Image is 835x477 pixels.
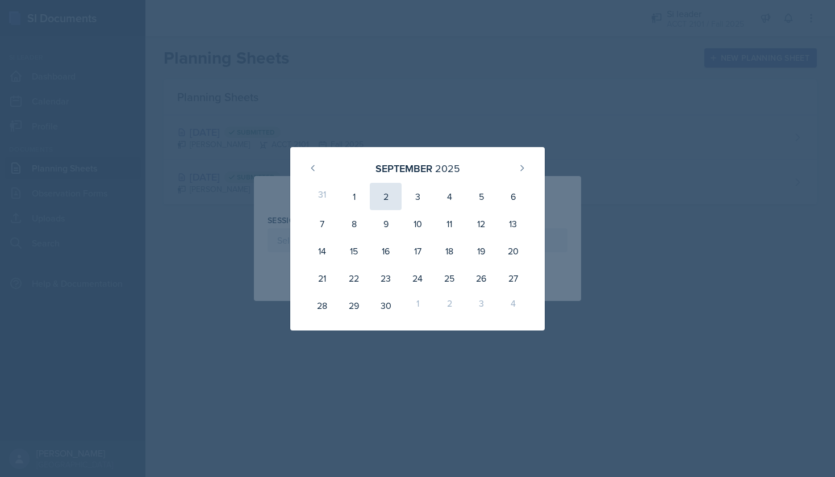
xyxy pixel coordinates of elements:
div: 2 [433,292,465,319]
div: 3 [402,183,433,210]
div: 24 [402,265,433,292]
div: 29 [338,292,370,319]
div: 27 [497,265,529,292]
div: 23 [370,265,402,292]
div: 25 [433,265,465,292]
div: 14 [306,237,338,265]
div: 1 [402,292,433,319]
div: 18 [433,237,465,265]
div: September [375,161,432,176]
div: 22 [338,265,370,292]
div: 2 [370,183,402,210]
div: 31 [306,183,338,210]
div: 7 [306,210,338,237]
div: 20 [497,237,529,265]
div: 12 [465,210,497,237]
div: 21 [306,265,338,292]
div: 13 [497,210,529,237]
div: 6 [497,183,529,210]
div: 17 [402,237,433,265]
div: 10 [402,210,433,237]
div: 8 [338,210,370,237]
div: 1 [338,183,370,210]
div: 4 [433,183,465,210]
div: 16 [370,237,402,265]
div: 19 [465,237,497,265]
div: 5 [465,183,497,210]
div: 9 [370,210,402,237]
div: 26 [465,265,497,292]
div: 15 [338,237,370,265]
div: 2025 [435,161,460,176]
div: 28 [306,292,338,319]
div: 4 [497,292,529,319]
div: 3 [465,292,497,319]
div: 30 [370,292,402,319]
div: 11 [433,210,465,237]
